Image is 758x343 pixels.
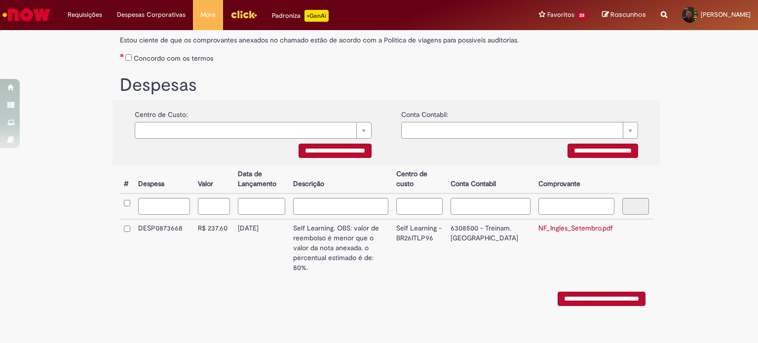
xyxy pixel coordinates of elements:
label: Conta Contabil: [401,105,448,119]
span: 28 [576,11,587,20]
td: NF_Ingles_Setembro.pdf [534,219,618,277]
th: Descrição [289,165,392,193]
img: click_logo_yellow_360x200.png [230,7,257,22]
label: Centro de Custo: [135,105,188,119]
h1: Despesas [120,76,653,95]
div: Padroniza [272,10,329,22]
td: [DATE] [234,219,289,277]
th: Centro de custo [392,165,447,193]
td: DESP0873668 [134,219,194,277]
td: R$ 237.60 [194,219,234,277]
th: Despesa [134,165,194,193]
th: Valor [194,165,234,193]
th: # [120,165,134,193]
span: Requisições [68,10,102,20]
label: Estou ciente de que os comprovantes anexados no chamado estão de acordo com a Politica de viagens... [120,30,653,45]
span: Rascunhos [610,10,646,19]
th: Data de Lançamento [234,165,289,193]
a: Rascunhos [602,10,646,20]
span: Favoritos [547,10,574,20]
th: Comprovante [534,165,618,193]
span: More [200,10,216,20]
img: ServiceNow [1,5,52,25]
label: Concordo com os termos [134,53,213,63]
span: Despesas Corporativas [117,10,186,20]
span: [PERSON_NAME] [701,10,751,19]
td: Self Learning - BR26ITLP96 [392,219,447,277]
td: 6308500 - Treinam. [GEOGRAPHIC_DATA] [447,219,534,277]
a: NF_Ingles_Setembro.pdf [538,224,613,232]
a: Limpar campo {0} [135,122,372,139]
a: Limpar campo {0} [401,122,638,139]
td: Self Learning. OBS: valor de reembolso é menor que o valor da nota anexada. o percentual estimado... [289,219,392,277]
th: Conta Contabil [447,165,534,193]
p: +GenAi [304,10,329,22]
